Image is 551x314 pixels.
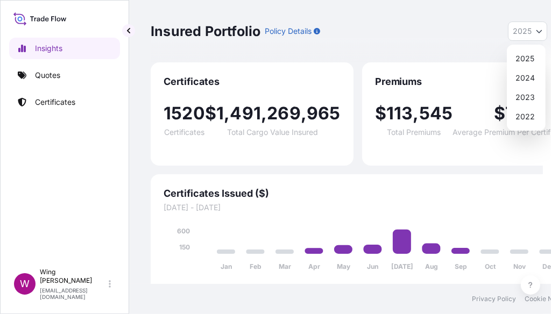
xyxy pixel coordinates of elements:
button: Year Selector [508,22,547,41]
div: 2022 [511,107,541,126]
p: Policy Details [265,26,312,37]
span: 2025 [513,26,532,37]
p: Insured Portfolio [151,23,260,40]
div: 2024 [511,68,541,88]
div: 2025 [511,49,541,68]
div: 2023 [511,88,541,107]
div: Year Selector [507,45,546,131]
